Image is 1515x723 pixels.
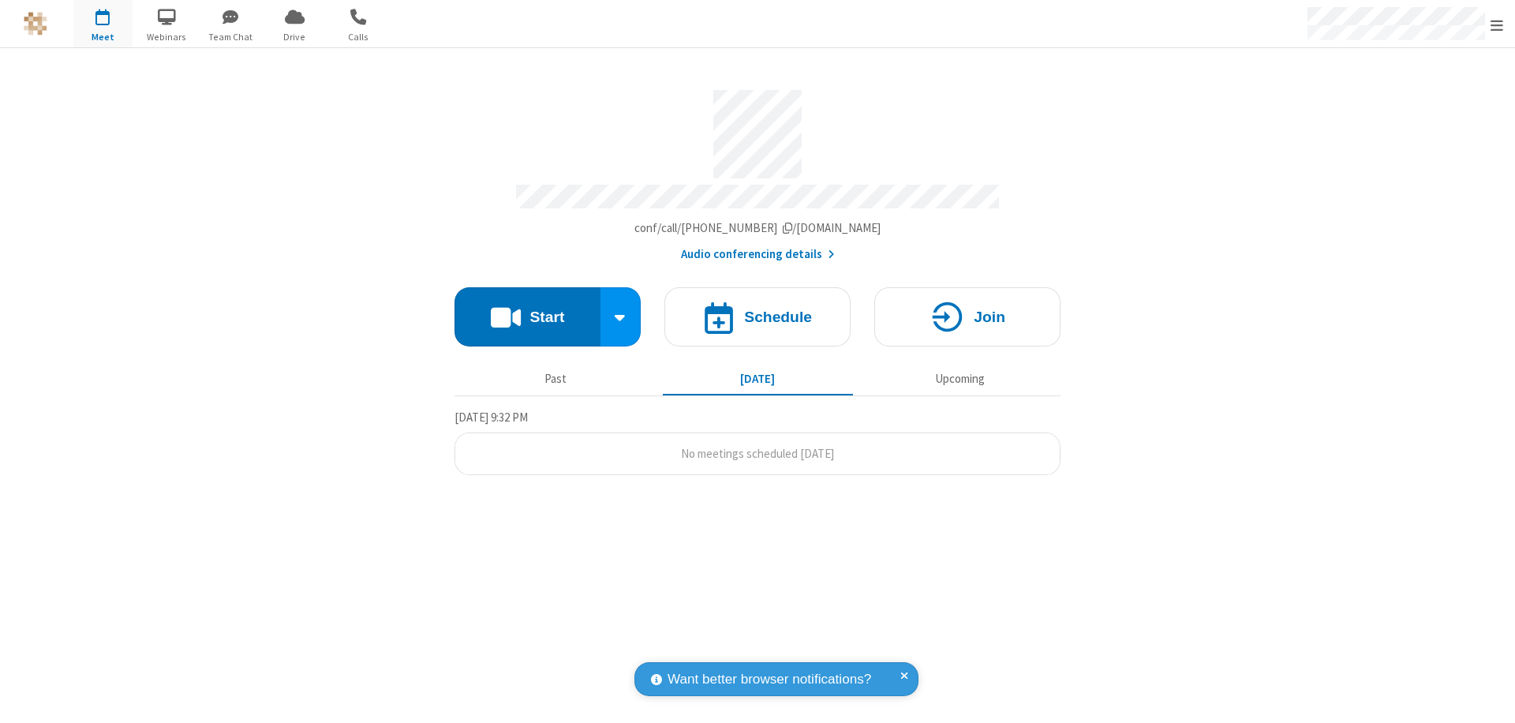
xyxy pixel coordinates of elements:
[974,309,1005,324] h4: Join
[24,12,47,36] img: QA Selenium DO NOT DELETE OR CHANGE
[329,30,388,44] span: Calls
[73,30,133,44] span: Meet
[634,219,881,238] button: Copy my meeting room linkCopy my meeting room link
[454,408,1060,476] section: Today's Meetings
[874,287,1060,347] button: Join
[865,364,1055,394] button: Upcoming
[461,364,651,394] button: Past
[454,78,1060,264] section: Account details
[681,245,835,264] button: Audio conferencing details
[664,287,851,347] button: Schedule
[634,220,881,235] span: Copy my meeting room link
[265,30,324,44] span: Drive
[454,410,528,425] span: [DATE] 9:32 PM
[663,364,853,394] button: [DATE]
[681,446,834,461] span: No meetings scheduled [DATE]
[201,30,260,44] span: Team Chat
[454,287,600,347] button: Start
[668,669,871,690] span: Want better browser notifications?
[529,309,564,324] h4: Start
[137,30,196,44] span: Webinars
[744,309,812,324] h4: Schedule
[600,287,642,347] div: Start conference options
